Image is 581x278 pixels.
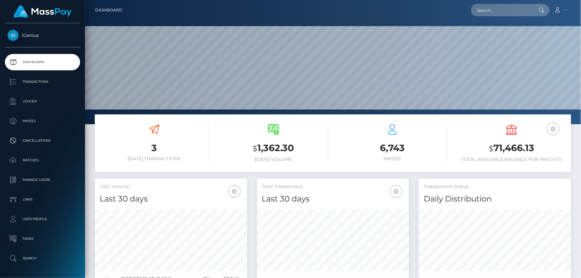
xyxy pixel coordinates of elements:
[8,155,77,165] p: Batches
[8,30,19,41] img: iGenius
[253,144,257,153] small: $
[5,113,80,129] a: Payees
[424,183,566,190] h5: Transactions Status
[100,156,209,162] h6: [DATE] Transactions
[100,183,242,190] h5: USD Volume
[457,142,566,155] h3: 71,466.13
[5,132,80,149] a: Cancellations
[8,77,77,87] p: Transactions
[8,116,77,126] p: Payees
[5,250,80,267] a: Search
[262,183,404,190] h5: Total Transactions
[8,175,77,185] p: Manage Users
[13,5,72,18] img: MassPay Logo
[5,191,80,208] a: Links
[5,211,80,227] a: User Profile
[5,93,80,110] a: Ledger
[8,136,77,146] p: Cancellations
[5,152,80,168] a: Batches
[100,142,209,154] h3: 3
[424,193,566,205] h4: Daily Distribution
[95,3,122,17] a: Dashboard
[219,142,328,155] h3: 1,362.30
[8,234,77,244] p: Taxes
[338,142,447,154] h3: 6,743
[100,193,242,205] h4: Last 30 days
[5,231,80,247] a: Taxes
[338,156,447,162] h6: Payees
[471,4,533,16] input: Search...
[5,54,80,70] a: Dashboard
[262,193,404,205] h4: Last 30 days
[8,195,77,204] p: Links
[5,74,80,90] a: Transactions
[8,96,77,106] p: Ledger
[8,57,77,67] p: Dashboard
[489,144,493,153] small: $
[5,32,80,38] span: iGenius
[8,214,77,224] p: User Profile
[219,157,328,162] h6: [DATE] Volume
[457,157,566,162] h6: Total Available Balance for Payouts
[8,253,77,263] p: Search
[5,172,80,188] a: Manage Users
